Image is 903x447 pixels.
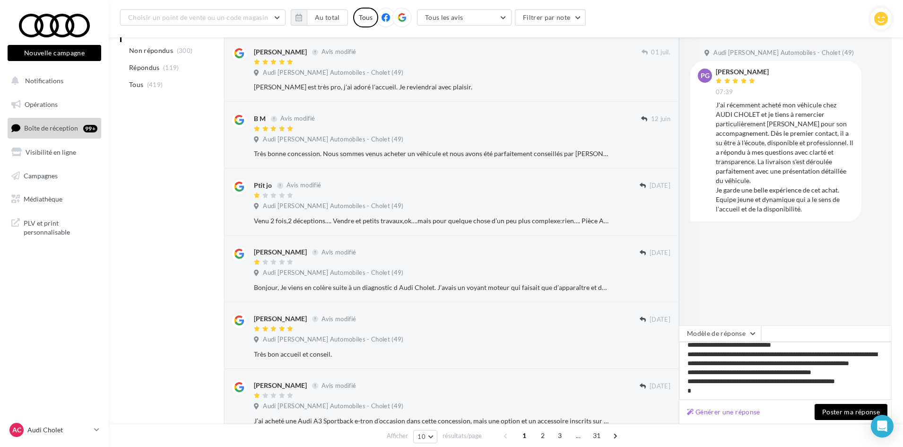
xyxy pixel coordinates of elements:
[387,431,408,440] span: Afficher
[280,115,315,123] span: Avis modifié
[321,382,356,389] span: Avis modifié
[263,269,403,277] span: Audi [PERSON_NAME] Automobiles - Cholet (49)
[263,202,403,210] span: Audi [PERSON_NAME] Automobiles - Cholet (49)
[650,316,670,324] span: [DATE]
[871,415,894,438] div: Open Intercom Messenger
[6,142,103,162] a: Visibilité en ligne
[651,115,670,123] span: 12 juin
[25,77,63,85] span: Notifications
[291,9,348,26] button: Au total
[701,71,710,80] span: PG
[287,182,321,189] span: Avis modifié
[683,406,764,418] button: Générer une réponse
[254,381,307,390] div: [PERSON_NAME]
[25,100,58,108] span: Opérations
[27,425,90,435] p: Audi Cholet
[120,9,286,26] button: Choisir un point de vente ou un code magasin
[254,416,609,426] div: J’ai acheté une Audi A3 Sportback e-tron d’occasion dans cette concession, mais une option et un ...
[6,118,103,138] a: Boîte de réception99+
[254,82,609,92] div: [PERSON_NAME] est très pro, j'ai adoré l'accueil. Je reviendrai avec plaisir.
[589,428,605,443] span: 31
[8,421,101,439] a: AC Audi Cholet
[129,46,173,55] span: Non répondus
[353,8,378,27] div: Tous
[254,314,307,324] div: [PERSON_NAME]
[24,217,97,237] span: PLV et print personnalisable
[26,148,76,156] span: Visibilité en ligne
[552,428,567,443] span: 3
[254,247,307,257] div: [PERSON_NAME]
[321,48,356,56] span: Avis modifié
[128,13,268,21] span: Choisir un point de vente ou un code magasin
[651,48,670,57] span: 01 juil.
[147,81,163,88] span: (419)
[650,249,670,257] span: [DATE]
[321,248,356,256] span: Avis modifié
[716,88,733,96] span: 07:39
[417,433,425,440] span: 10
[129,80,143,89] span: Tous
[263,402,403,411] span: Audi [PERSON_NAME] Automobiles - Cholet (49)
[425,13,463,21] span: Tous les avis
[815,404,887,420] button: Poster ma réponse
[650,382,670,391] span: [DATE]
[8,45,101,61] button: Nouvelle campagne
[254,216,609,226] div: Venu 2 fois,2 déceptions…. Vendre et petits travaux,ok….mais pour quelque chose d’un peu plus com...
[679,325,761,342] button: Modèle de réponse
[571,428,586,443] span: ...
[6,95,103,114] a: Opérations
[517,428,532,443] span: 1
[716,100,854,214] div: J'ai récemment acheté mon véhicule chez AUDI CHOLET et je tiens à remercier particulièrement [PER...
[24,171,58,179] span: Campagnes
[321,315,356,323] span: Avis modifié
[713,49,854,57] span: Audi [PERSON_NAME] Automobiles - Cholet (49)
[163,64,179,71] span: (119)
[307,9,348,26] button: Au total
[177,47,193,54] span: (300)
[6,213,103,241] a: PLV et print personnalisable
[254,149,609,158] div: Très bonne concession. Nous sommes venus acheter un véhicule et nous avons été parfaitement conse...
[254,181,272,190] div: Ptit jo
[6,71,99,91] button: Notifications
[263,335,403,344] span: Audi [PERSON_NAME] Automobiles - Cholet (49)
[413,430,437,443] button: 10
[417,9,512,26] button: Tous les avis
[6,166,103,186] a: Campagnes
[83,125,97,132] div: 99+
[12,425,21,435] span: AC
[263,135,403,144] span: Audi [PERSON_NAME] Automobiles - Cholet (49)
[254,350,609,359] div: Très bon accueil et conseil.
[24,195,62,203] span: Médiathèque
[6,189,103,209] a: Médiathèque
[254,114,266,123] div: B M
[129,63,160,72] span: Répondus
[515,9,586,26] button: Filtrer par note
[535,428,550,443] span: 2
[650,182,670,190] span: [DATE]
[254,47,307,57] div: [PERSON_NAME]
[263,69,403,77] span: Audi [PERSON_NAME] Automobiles - Cholet (49)
[24,124,78,132] span: Boîte de réception
[443,431,482,440] span: résultats/page
[716,69,769,75] div: [PERSON_NAME]
[254,283,609,292] div: Bonjour, Je viens en colère suite à un diagnostic d Audi Cholet. J’avais un voyant moteur qui fai...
